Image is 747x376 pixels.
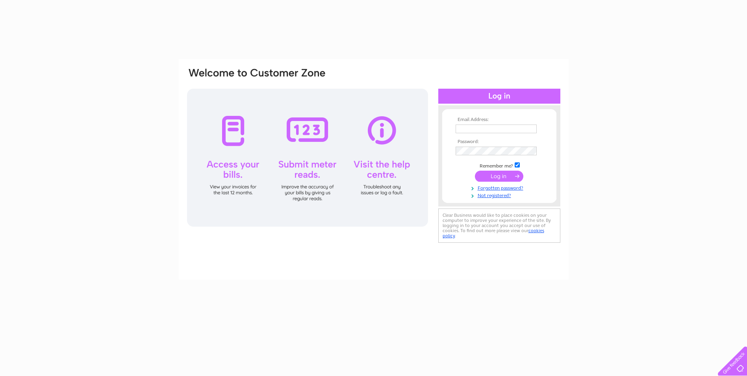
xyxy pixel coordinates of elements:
[438,208,560,243] div: Clear Business would like to place cookies on your computer to improve your experience of the sit...
[454,161,545,169] td: Remember me?
[443,228,544,238] a: cookies policy
[456,191,545,199] a: Not registered?
[454,117,545,123] th: Email Address:
[475,171,523,182] input: Submit
[456,184,545,191] a: Forgotten password?
[454,139,545,145] th: Password:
